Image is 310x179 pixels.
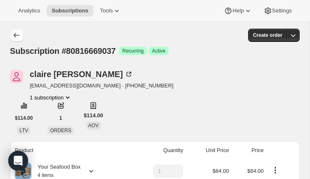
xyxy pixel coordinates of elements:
[213,168,229,174] span: $84.00
[47,5,93,17] button: Subscriptions
[30,82,173,90] span: [EMAIL_ADDRESS][DOMAIN_NAME] · [PHONE_NUMBER]
[19,128,28,133] span: LTV
[10,29,23,42] button: Subscriptions
[10,46,116,56] span: Subscription #80816669037
[232,141,266,160] th: Price
[219,5,257,17] button: Help
[122,48,144,54] span: Recurring
[95,5,126,17] button: Tools
[10,141,129,160] th: Product
[272,7,292,14] span: Settings
[59,115,62,121] span: 1
[38,172,54,178] small: 4 items
[15,115,33,121] span: $114.00
[10,111,38,125] button: $114.00
[50,128,71,133] span: ORDERS
[269,166,282,175] button: Product actions
[88,123,99,128] span: AOV
[253,32,282,39] span: Create order
[13,5,45,17] button: Analytics
[259,5,297,17] button: Settings
[18,7,40,14] span: Analytics
[232,7,244,14] span: Help
[10,70,23,83] span: claire dubois
[54,111,67,125] button: 1
[247,168,264,174] span: $84.00
[248,29,287,42] button: Create order
[100,7,113,14] span: Tools
[52,7,88,14] span: Subscriptions
[30,70,133,78] div: claire [PERSON_NAME]
[30,93,72,102] button: Product actions
[186,141,232,160] th: Unit Price
[129,141,186,160] th: Quantity
[84,111,103,120] span: $114.00
[152,48,166,54] span: Active
[8,151,28,171] div: Open Intercom Messenger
